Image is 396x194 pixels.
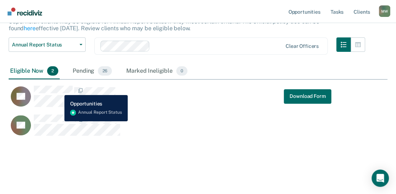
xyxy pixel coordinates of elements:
div: Eligible Now2 [9,63,60,79]
a: Navigate to form link [284,89,331,103]
span: Annual Report Status [12,42,77,48]
div: M W [379,5,390,17]
img: Recidiviz [8,8,42,15]
button: Profile dropdown button [379,5,390,17]
span: 0 [176,66,187,76]
span: 26 [98,66,112,76]
p: Supervision clients may be eligible for Annual Report Status if they meet certain criteria. The o... [9,18,319,32]
div: CaseloadOpportunityCell-03625045 [9,114,340,143]
button: Download Form [284,89,331,103]
div: CaseloadOpportunityCell-06385763 [9,85,340,114]
span: 2 [47,66,58,76]
button: Annual Report Status [9,37,86,52]
div: Pending26 [71,63,113,79]
a: here [24,25,35,32]
div: Marked Ineligible0 [125,63,189,79]
div: Clear officers [286,43,319,49]
div: Open Intercom Messenger [372,170,389,187]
